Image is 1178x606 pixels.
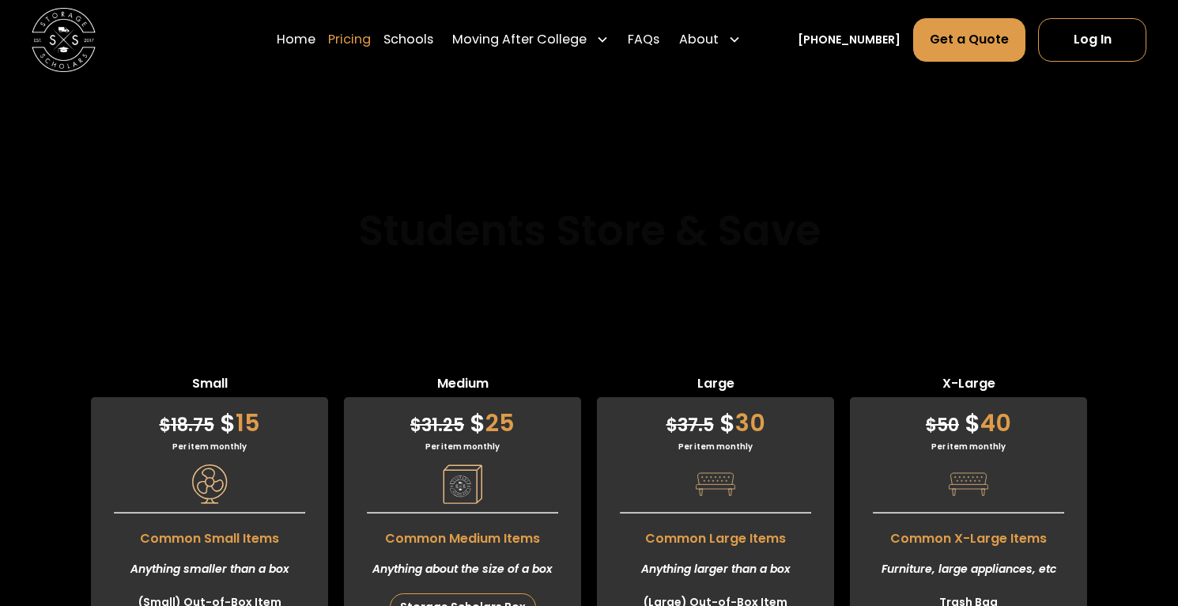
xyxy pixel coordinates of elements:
[277,17,315,62] a: Home
[91,374,328,397] span: Small
[344,548,581,590] div: Anything about the size of a box
[719,406,735,440] span: $
[666,413,678,437] span: $
[965,406,980,440] span: $
[410,413,464,437] span: 31.25
[328,17,371,62] a: Pricing
[850,548,1087,590] div: Furniture, large appliances, etc
[597,441,834,453] div: Per item monthly
[666,413,714,437] span: 37.5
[344,441,581,453] div: Per item monthly
[679,30,719,49] div: About
[190,464,229,504] img: Pricing Category Icon
[597,374,834,397] span: Large
[850,441,1087,453] div: Per item monthly
[673,17,747,62] div: About
[1038,18,1146,61] a: Log In
[344,374,581,397] span: Medium
[160,413,171,437] span: $
[798,32,900,48] a: [PHONE_NUMBER]
[91,441,328,453] div: Per item monthly
[383,17,433,62] a: Schools
[410,413,421,437] span: $
[628,17,659,62] a: FAQs
[470,406,485,440] span: $
[32,8,95,71] img: Storage Scholars main logo
[443,464,482,504] img: Pricing Category Icon
[452,30,587,49] div: Moving After College
[91,397,328,441] div: 15
[597,521,834,548] span: Common Large Items
[597,548,834,590] div: Anything larger than a box
[913,18,1025,61] a: Get a Quote
[91,521,328,548] span: Common Small Items
[850,521,1087,548] span: Common X-Large Items
[358,206,821,256] h2: Students Store & Save
[91,548,328,590] div: Anything smaller than a box
[160,413,214,437] span: 18.75
[344,397,581,441] div: 25
[344,521,581,548] span: Common Medium Items
[597,397,834,441] div: 30
[926,413,937,437] span: $
[850,397,1087,441] div: 40
[220,406,236,440] span: $
[926,413,959,437] span: 50
[696,464,735,504] img: Pricing Category Icon
[850,374,1087,397] span: X-Large
[446,17,615,62] div: Moving After College
[949,464,988,504] img: Pricing Category Icon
